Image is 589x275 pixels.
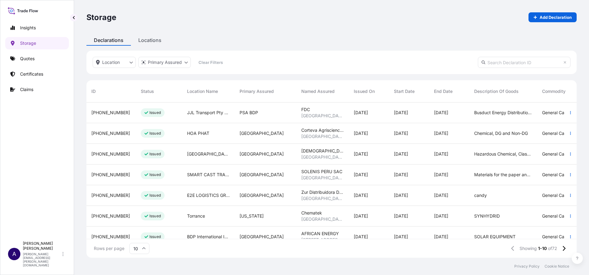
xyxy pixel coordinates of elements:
div: Declarations [86,35,131,46]
div: Locations [131,35,169,46]
span: [DATE] [354,110,368,116]
a: Privacy Policy [514,264,540,269]
p: Quotes [20,56,35,62]
input: Search Declaration ID [478,57,570,68]
p: Primary Assured [148,59,182,65]
span: [PHONE_NUMBER] [91,192,130,198]
a: Storage [5,37,69,49]
span: Zur Distribuidora De Alimentos SAC [301,189,344,195]
a: Insights [5,22,69,34]
span: [PHONE_NUMBER] [91,234,130,240]
span: [DATE] [434,213,448,219]
span: [DATE] [354,130,368,136]
span: [PHONE_NUMBER] [91,213,130,219]
span: of 72 [548,245,557,252]
p: [PERSON_NAME][EMAIL_ADDRESS][PERSON_NAME][DOMAIN_NAME] [23,252,61,267]
span: [GEOGRAPHIC_DATA] [301,216,344,222]
span: [GEOGRAPHIC_DATA] [301,154,344,160]
button: Clear Filters [193,57,228,67]
span: candy [474,192,487,198]
span: [PHONE_NUMBER] [91,151,130,157]
button: distributor Filter options [138,57,191,68]
span: E2E LOGISTICS GROUP S.A.C. [187,192,230,198]
span: FDC [301,106,310,113]
span: [PHONE_NUMBER] [91,110,130,116]
p: Claims [20,86,33,93]
span: [DATE] [354,234,368,240]
span: [DATE] [354,172,368,178]
span: Busduct Energy Distribution System [474,110,532,116]
p: Issued [149,131,161,136]
a: Certificates [5,68,69,80]
span: [GEOGRAPHIC_DATA] [301,113,344,119]
span: [GEOGRAPHIC_DATA] [240,234,284,240]
p: Clear Filters [198,59,223,65]
p: Issued [149,110,161,115]
span: [GEOGRAPHIC_DATA], [GEOGRAPHIC_DATA] [301,175,344,181]
span: Issued On [354,88,375,94]
span: JJL Transport Pty Limited (Lessee) [187,110,230,116]
span: [DATE] [394,151,408,157]
span: SOLENIS PERU SAC [301,169,342,175]
span: [PHONE_NUMBER] [91,172,130,178]
span: Chematek [301,210,322,216]
span: 1-10 [538,245,547,252]
span: [DATE] [434,151,448,157]
p: [PERSON_NAME] [PERSON_NAME] [23,241,61,251]
span: [DATE] [394,192,408,198]
span: Primary Assured [240,88,274,94]
span: [DATE] [394,110,408,116]
span: [PHONE_NUMBER] [91,130,130,136]
span: [GEOGRAPHIC_DATA] [240,130,284,136]
span: PSA BDP [240,110,258,116]
span: [DATE] [434,192,448,198]
a: Add Declaration [528,12,577,22]
span: Named Assured [301,88,335,94]
p: Location [102,59,120,65]
span: Torrance [187,213,205,219]
span: [DATE] [434,234,448,240]
span: SYNHYDRID [474,213,500,219]
span: [DATE] [394,234,408,240]
span: End Date [434,88,453,94]
span: [DATE] [434,110,448,116]
span: [DATE] [394,172,408,178]
p: Storage [20,40,36,46]
span: [GEOGRAPHIC_DATA], [GEOGRAPHIC_DATA] [301,195,344,202]
p: Issued [149,172,161,177]
span: Location Name [187,88,218,94]
span: [DATE] [354,151,368,157]
p: Issued [149,193,161,198]
span: [DATE] [354,213,368,219]
span: HOA PHAT [187,130,209,136]
span: [GEOGRAPHIC_DATA] [240,192,284,198]
span: [DATE] [394,213,408,219]
span: [GEOGRAPHIC_DATA] [187,151,230,157]
span: [GEOGRAPHIC_DATA] [240,172,284,178]
p: Add Declaration [540,14,572,20]
a: Cookie Notice [545,264,569,269]
span: ID [91,88,96,94]
span: [US_STATE] [240,213,264,219]
a: Claims [5,83,69,96]
span: Chemical, DG and Non-DG [474,130,528,136]
span: [DEMOGRAPHIC_DATA] PERU SAC (Solvay) [301,148,344,154]
span: [DATE] [434,172,448,178]
span: [DATE] [354,192,368,198]
p: Issued [149,152,161,156]
span: Materials for the paper and mining industries [474,172,532,178]
span: Corteva Agriscience Vietnam Co., Ltd [301,127,344,133]
span: Hazardous Chemical, Class 3, 8, 9 [474,151,532,157]
span: [GEOGRAPHIC_DATA] [240,151,284,157]
span: Showing [520,245,537,252]
span: SMART CAST TRADING S.A.C. [187,172,230,178]
span: AFRICAN ENERGY [301,231,339,237]
span: Description of Goods [474,88,519,94]
span: Rows per page [94,245,124,252]
p: Insights [20,25,36,31]
p: Storage [86,12,116,22]
span: [DATE] [434,130,448,136]
p: Issued [149,214,161,219]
